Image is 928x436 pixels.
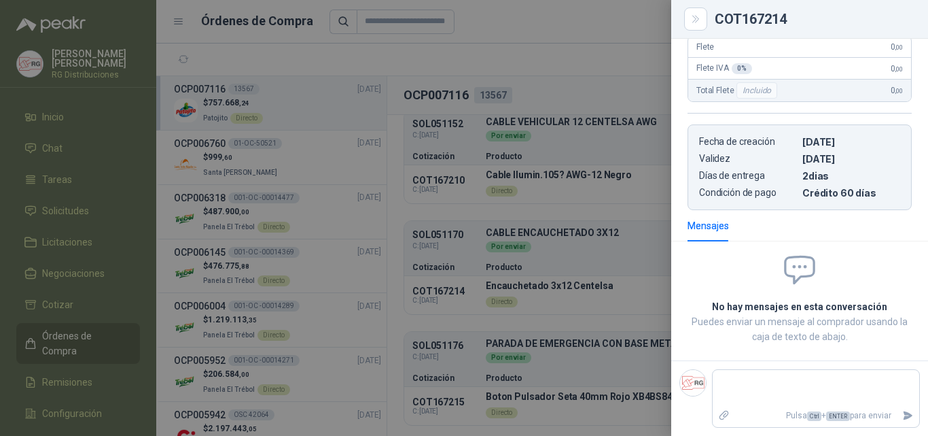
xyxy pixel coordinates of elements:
h2: No hay mensajes en esta conversación [688,299,912,314]
p: Días de entrega [699,170,797,182]
p: [DATE] [802,153,900,165]
div: Incluido [736,82,777,99]
img: Company Logo [680,370,706,396]
p: Crédito 60 días [802,187,900,199]
p: [DATE] [802,136,900,148]
span: 0 [891,42,903,52]
label: Adjuntar archivos [713,404,736,428]
span: Flete IVA [696,63,752,74]
span: ,00 [895,87,903,95]
p: 2 dias [802,170,900,182]
button: Enviar [897,404,919,428]
span: Flete [696,42,714,52]
span: ,00 [895,44,903,51]
p: Fecha de creación [699,136,797,148]
div: COT167214 [715,12,912,26]
p: Pulsa + para enviar [736,404,897,428]
span: Ctrl [807,412,821,421]
p: Puedes enviar un mensaje al comprador usando la caja de texto de abajo. [688,314,912,344]
span: 0 [891,64,903,73]
span: ,00 [895,65,903,73]
div: Mensajes [688,218,729,233]
span: ENTER [826,412,850,421]
button: Close [688,11,704,27]
p: Validez [699,153,797,165]
div: 0 % [732,63,752,74]
span: Total Flete [696,82,780,99]
span: 0 [891,86,903,95]
p: Condición de pago [699,187,797,199]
